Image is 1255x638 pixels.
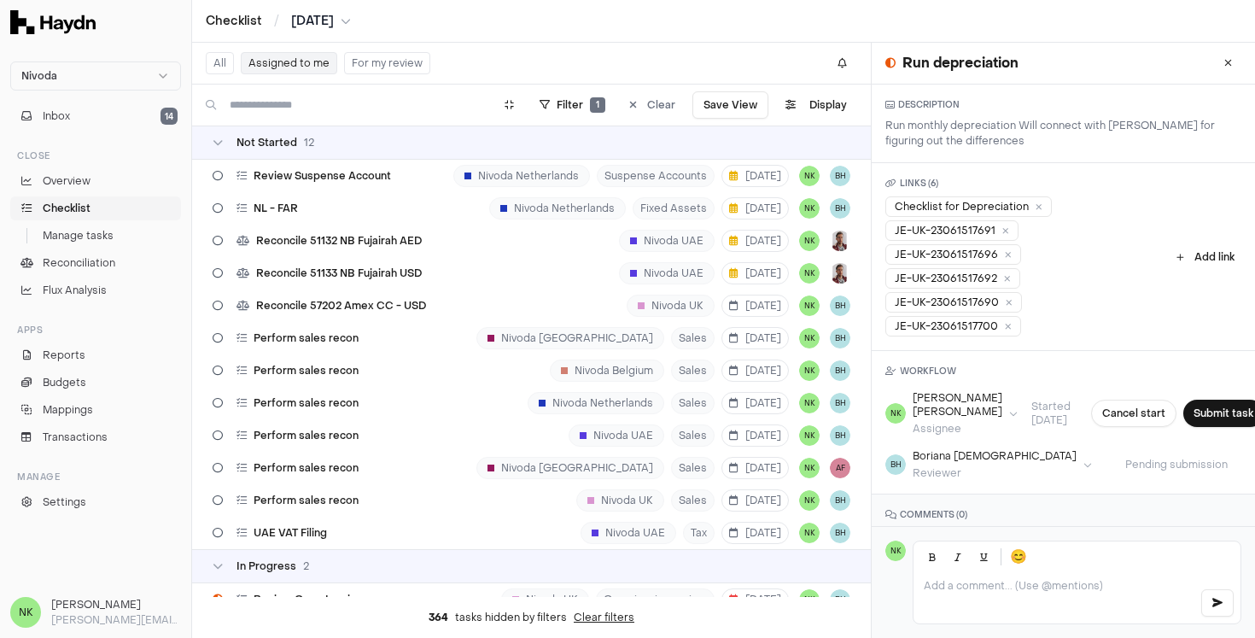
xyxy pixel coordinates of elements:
button: AF [830,458,850,478]
span: Settings [43,495,86,510]
button: [DATE] [721,197,789,219]
button: NK [799,393,820,413]
button: Display [775,91,857,119]
h3: LINKS ( 6 ) [885,177,1156,190]
h1: Run depreciation [902,53,1019,73]
button: [DATE] [721,262,789,284]
span: [DATE] [729,202,781,215]
button: NK [799,198,820,219]
div: Nivoda UAE [619,262,715,284]
span: [DATE] [729,234,781,248]
div: Nivoda UK [501,588,589,611]
button: NK [799,296,820,316]
button: [DATE] [721,230,789,252]
h3: [PERSON_NAME] [51,597,181,612]
button: [DATE] [721,588,789,611]
span: Sales [671,392,715,414]
a: Checklist for Depreciation [885,196,1052,217]
span: [DATE] [729,331,781,345]
span: [DATE] [729,526,781,540]
span: BH [830,198,850,219]
button: Add link [1170,247,1241,267]
a: JE-UK-23061517692 [885,268,1020,289]
a: JE-UK-23061517690 [885,292,1022,313]
span: Review Open Invoice [254,593,363,606]
span: 1 [590,97,605,113]
button: NK[PERSON_NAME] [PERSON_NAME]Assignee [885,391,1018,436]
h3: DESCRIPTION [885,98,1241,111]
button: 😊 [1007,545,1030,569]
a: Mappings [10,398,181,422]
div: Close [10,142,181,169]
button: For my review [344,52,430,74]
button: BH [830,166,850,186]
button: BH [830,490,850,511]
button: Clear filters [574,611,634,624]
button: NK [799,263,820,284]
span: 2 [303,559,309,573]
button: [DATE] [721,327,789,349]
nav: breadcrumb [206,13,351,30]
button: Bold (Ctrl+B) [920,545,944,569]
span: NK [885,403,906,424]
button: BH [830,523,850,543]
div: Manage [10,463,181,490]
img: JP Smit [830,231,850,251]
div: Nivoda Netherlands [489,197,626,219]
button: BH [830,425,850,446]
span: 12 [304,136,314,149]
button: NK [799,231,820,251]
button: [DATE] [721,165,789,187]
span: Sales [671,360,715,382]
span: NL - FAR [254,202,298,215]
div: Reviewer [913,466,1077,480]
span: / [271,12,283,29]
button: BH [830,296,850,316]
div: Nivoda UAE [581,522,676,544]
button: BH [830,360,850,381]
button: NK [799,425,820,446]
button: [DATE] [721,457,789,479]
span: Sales [671,327,715,349]
span: Fixed Assets [633,197,715,219]
span: Suspense Accounts [597,165,715,187]
span: Perform sales recon [254,461,359,475]
div: Apps [10,316,181,343]
a: Checklist [206,13,262,30]
span: [DATE] [729,461,781,475]
a: Manage tasks [10,224,181,248]
a: JE-UK-23061517700 [885,316,1021,337]
button: Nivoda [10,61,181,91]
span: 364 [429,611,448,624]
a: Settings [10,490,181,514]
span: Reconcile 51132 NB Fujairah AED [256,234,422,248]
button: BHBoriana [DEMOGRAPHIC_DATA]Reviewer [885,449,1092,480]
button: [DATE] [721,295,789,317]
span: Tax [683,522,715,544]
button: Inbox14 [10,104,181,128]
div: JE-UK-23061517691 [885,220,1019,241]
span: NK [799,490,820,511]
div: Boriana [DEMOGRAPHIC_DATA] [913,449,1077,463]
a: JE-UK-23061517696 [885,244,1021,265]
span: [DATE] [729,494,781,507]
button: [DATE] [721,489,789,512]
span: [DATE] [729,364,781,378]
img: Haydn Logo [10,10,96,34]
button: NK [799,458,820,478]
button: NK [799,523,820,543]
span: Inbox [43,108,70,124]
div: Nivoda [GEOGRAPHIC_DATA] [476,327,664,349]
